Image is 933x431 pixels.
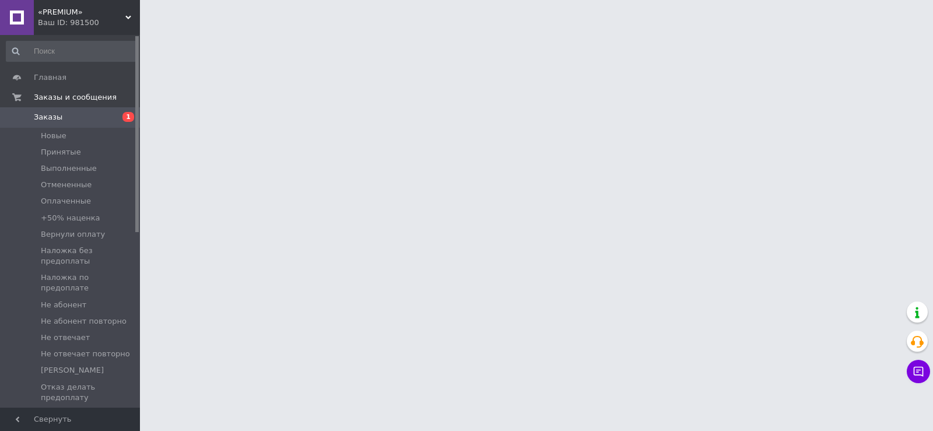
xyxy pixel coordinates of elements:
[38,7,125,17] span: «PREMIUM»
[41,316,127,327] span: Не абонент повторно
[41,300,86,310] span: Не абонент
[41,272,136,293] span: Наложка по предоплате
[41,163,97,174] span: Выполненные
[34,72,66,83] span: Главная
[41,213,100,223] span: +50% наценка
[41,382,136,403] span: Отказ делать предоплату
[41,147,81,157] span: Принятые
[41,246,136,267] span: Наложка без предоплаты
[41,229,105,240] span: Вернули оплату
[34,112,62,122] span: Заказы
[34,92,117,103] span: Заказы и сообщения
[38,17,140,28] div: Ваш ID: 981500
[41,180,92,190] span: Отмененные
[122,112,134,122] span: 1
[41,332,90,343] span: Не отвечает
[6,41,138,62] input: Поиск
[41,365,104,376] span: [PERSON_NAME]
[907,360,930,383] button: Чат с покупателем
[41,131,66,141] span: Новые
[41,196,91,206] span: Оплаченные
[41,349,130,359] span: Не отвечает повторно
